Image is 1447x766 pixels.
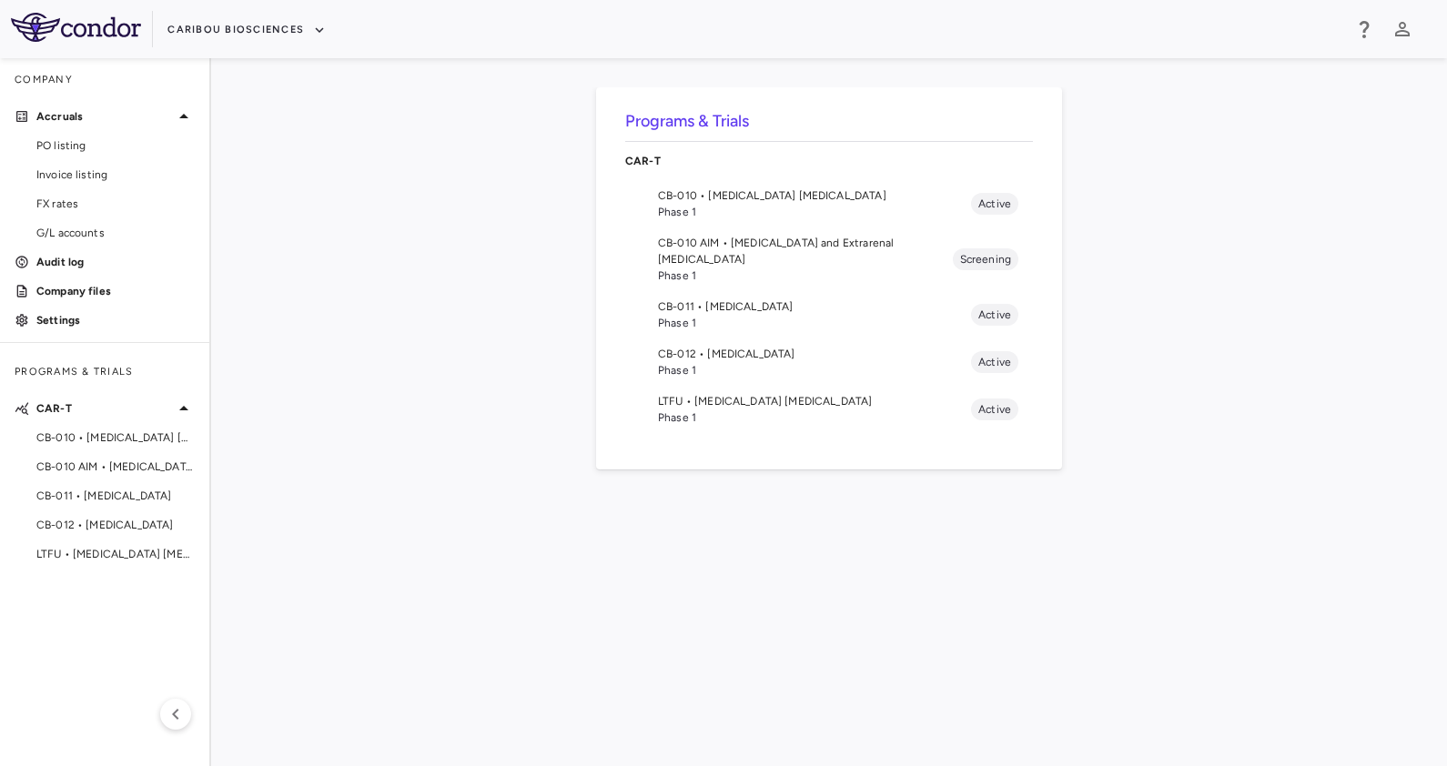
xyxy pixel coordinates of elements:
[658,346,971,362] span: CB-012 • [MEDICAL_DATA]
[658,187,971,204] span: CB-010 • [MEDICAL_DATA] [MEDICAL_DATA]
[625,291,1033,338] li: CB-011 • [MEDICAL_DATA]Phase 1Active
[36,108,173,125] p: Accruals
[625,153,1033,169] p: CAR-T
[625,180,1033,227] li: CB-010 • [MEDICAL_DATA] [MEDICAL_DATA]Phase 1Active
[11,13,141,42] img: logo-full-BYUhSk78.svg
[971,196,1018,212] span: Active
[971,307,1018,323] span: Active
[36,400,173,417] p: CAR-T
[658,267,953,284] span: Phase 1
[658,204,971,220] span: Phase 1
[971,401,1018,418] span: Active
[36,517,195,533] span: CB-012 • [MEDICAL_DATA]
[658,315,971,331] span: Phase 1
[36,429,195,446] span: CB-010 • [MEDICAL_DATA] [MEDICAL_DATA]
[36,254,195,270] p: Audit log
[953,251,1018,267] span: Screening
[658,362,971,378] span: Phase 1
[36,546,195,562] span: LTFU • [MEDICAL_DATA] [MEDICAL_DATA]
[36,137,195,154] span: PO listing
[36,283,195,299] p: Company files
[36,459,195,475] span: CB-010 AIM • [MEDICAL_DATA] and Extrarenal [MEDICAL_DATA]
[36,312,195,328] p: Settings
[625,338,1033,386] li: CB-012 • [MEDICAL_DATA]Phase 1Active
[625,109,1033,134] h6: Programs & Trials
[658,235,953,267] span: CB-010 AIM • [MEDICAL_DATA] and Extrarenal [MEDICAL_DATA]
[36,225,195,241] span: G/L accounts
[658,409,971,426] span: Phase 1
[658,393,971,409] span: LTFU • [MEDICAL_DATA] [MEDICAL_DATA]
[625,386,1033,433] li: LTFU • [MEDICAL_DATA] [MEDICAL_DATA]Phase 1Active
[36,488,195,504] span: CB-011 • [MEDICAL_DATA]
[625,227,1033,291] li: CB-010 AIM • [MEDICAL_DATA] and Extrarenal [MEDICAL_DATA]Phase 1Screening
[36,196,195,212] span: FX rates
[658,298,971,315] span: CB-011 • [MEDICAL_DATA]
[167,15,326,45] button: Caribou Biosciences
[36,166,195,183] span: Invoice listing
[971,354,1018,370] span: Active
[625,142,1033,180] div: CAR-T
